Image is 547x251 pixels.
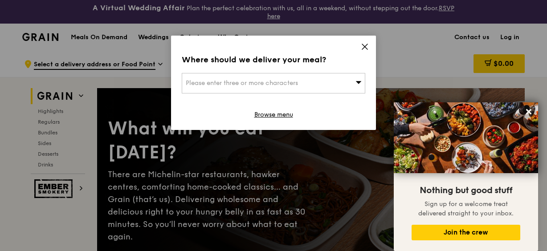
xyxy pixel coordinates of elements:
span: Sign up for a welcome treat delivered straight to your inbox. [418,200,514,217]
span: Nothing but good stuff [420,185,512,196]
span: Please enter three or more characters [186,79,298,87]
img: DSC07876-Edit02-Large.jpeg [394,102,538,173]
a: Browse menu [254,110,293,119]
button: Join the crew [412,225,520,240]
div: Where should we deliver your meal? [182,53,365,66]
button: Close [522,105,536,119]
